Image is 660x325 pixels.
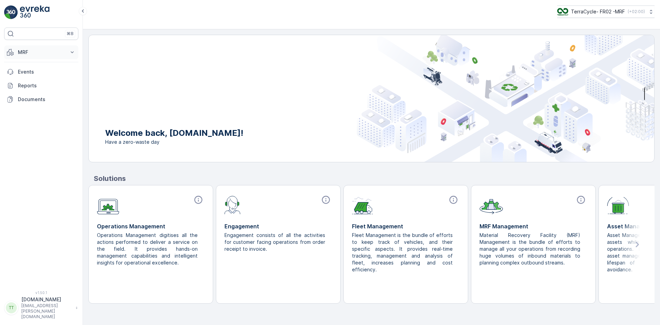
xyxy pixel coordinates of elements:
[628,9,645,14] p: ( +02:00 )
[224,195,241,214] img: module-icon
[4,65,78,79] a: Events
[97,222,205,230] p: Operations Management
[105,139,243,145] span: Have a zero-waste day
[4,45,78,59] button: MRF
[94,173,654,184] p: Solutions
[105,128,243,139] p: Welcome back, [DOMAIN_NAME]!
[21,296,72,303] p: [DOMAIN_NAME]
[4,79,78,93] a: Reports
[571,8,625,15] p: TerraCycle- FR02 -MRF
[18,68,76,75] p: Events
[557,8,568,15] img: terracycle.png
[557,6,654,18] button: TerraCycle- FR02 -MRF(+02:00)
[4,291,78,295] span: v 1.50.1
[4,6,18,19] img: logo
[4,296,78,319] button: TT[DOMAIN_NAME][EMAIL_ADDRESS][PERSON_NAME][DOMAIN_NAME]
[480,222,587,230] p: MRF Management
[97,232,199,266] p: Operations Management digitises all the actions performed to deliver a service on the field. It p...
[224,222,332,230] p: Engagement
[224,232,327,252] p: Engagement consists of all the activities for customer facing operations from order receipt to in...
[607,195,629,214] img: module-icon
[18,49,65,56] p: MRF
[18,96,76,103] p: Documents
[21,303,72,319] p: [EMAIL_ADDRESS][PERSON_NAME][DOMAIN_NAME]
[67,31,74,36] p: ⌘B
[480,195,503,214] img: module-icon
[6,302,17,313] div: TT
[352,232,454,273] p: Fleet Management is the bundle of efforts to keep track of vehicles, and their specific aspects. ...
[480,232,582,266] p: Material Recovery Facility (MRF) Management is the bundle of efforts to manage all your operation...
[18,82,76,89] p: Reports
[4,93,78,106] a: Documents
[352,195,373,214] img: module-icon
[357,35,654,162] img: city illustration
[352,222,460,230] p: Fleet Management
[97,195,119,215] img: module-icon
[20,6,49,19] img: logo_light-DOdMpM7g.png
